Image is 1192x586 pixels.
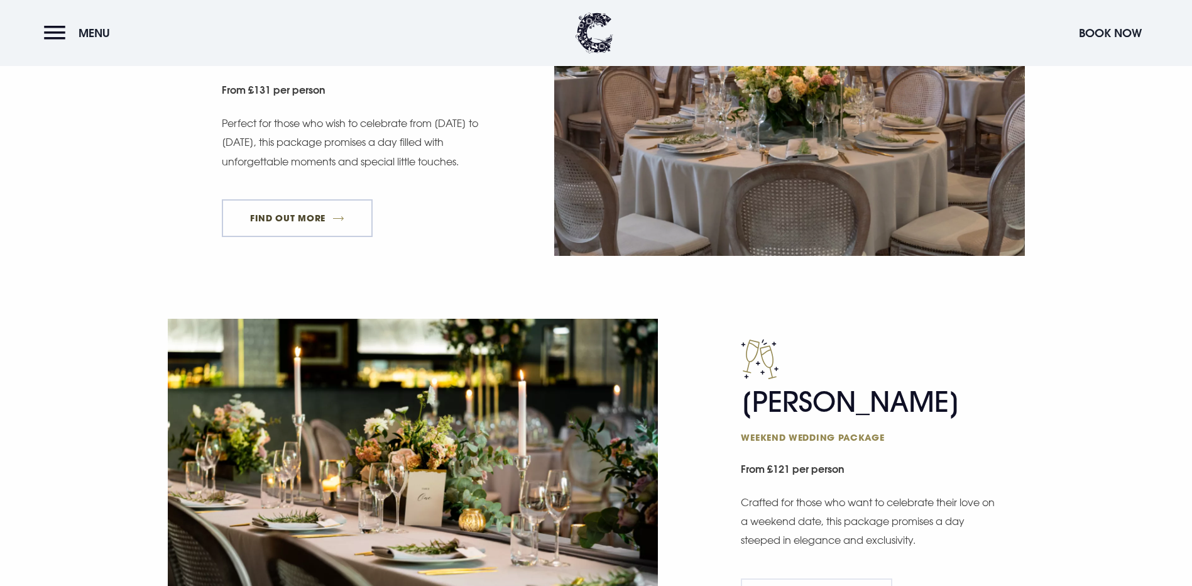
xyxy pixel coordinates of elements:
h2: [PERSON_NAME] [741,385,986,443]
small: From £131 per person [222,77,485,106]
span: Weekend wedding package [741,431,986,443]
img: Champagne icon [741,339,779,379]
p: Crafted for those who want to celebrate their love on a weekend date, this package promises a day... [741,493,998,550]
small: From £121 per person [741,456,1024,485]
button: Book Now [1073,19,1148,47]
span: Menu [79,26,110,40]
button: Menu [44,19,116,47]
p: Perfect for those who wish to celebrate from [DATE] to [DATE], this package promises a day filled... [222,114,479,171]
img: Clandeboye Lodge [576,13,613,53]
a: FIND OUT MORE [222,199,373,237]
